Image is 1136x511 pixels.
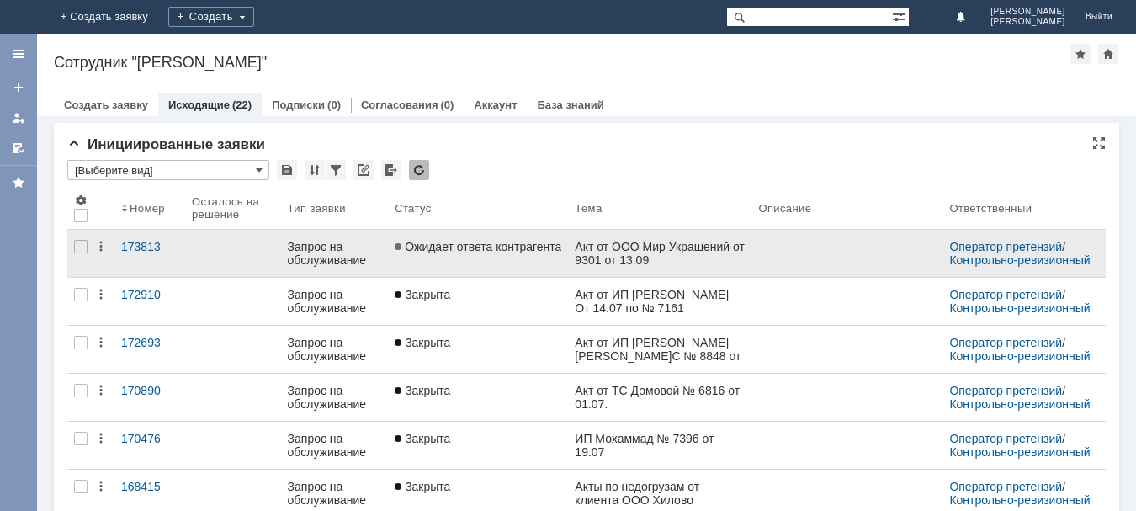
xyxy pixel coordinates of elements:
[1098,44,1118,64] div: Сделать домашней страницей
[575,384,745,411] div: Акт от ТС Домовой № 6816 от 01.07.
[121,336,178,349] div: 172693
[949,384,1062,397] a: Оператор претензий
[114,230,185,277] a: 173813
[395,432,450,445] span: Закрыта
[381,160,401,180] div: Экспорт списка
[949,480,1099,507] div: /
[288,202,346,215] div: Тип заявки
[1092,136,1106,150] div: На всю страницу
[949,202,1032,215] div: Ответственный
[74,194,88,207] span: Настройки
[121,288,178,301] div: 172910
[568,374,751,421] a: Акт от ТС Домовой № 6816 от 01.07.
[121,384,178,397] div: 170890
[395,480,450,493] span: Закрыта
[114,374,185,421] a: 170890
[5,74,32,101] a: Создать заявку
[949,336,1062,349] a: Оператор претензий
[114,422,185,469] a: 170476
[388,230,568,277] a: Ожидает ответа контрагента
[168,7,254,27] div: Создать
[281,187,389,230] th: Тип заявки
[395,384,450,397] span: Закрыта
[568,187,751,230] th: Тема
[288,384,382,411] div: Запрос на обслуживание
[94,384,108,397] div: Действия
[277,160,297,180] div: Сохранить вид
[575,240,745,267] div: Акт от ООО Мир Украшений от 9301 от 13.09
[949,349,1093,376] a: Контрольно-ревизионный отдел
[949,253,1093,280] a: Контрольно-ревизионный отдел
[168,98,230,111] a: Исходящие
[949,240,1062,253] a: Оператор претензий
[758,202,811,215] div: Описание
[121,432,178,445] div: 170476
[5,135,32,162] a: Мои согласования
[949,432,1099,459] div: /
[942,187,1106,230] th: Ответственный
[575,480,745,507] div: Акты по недогрузам от клиента ООО Хилово
[575,432,745,459] div: ИП Мохаммад № 7396 от 19.07
[441,98,454,111] div: (0)
[326,160,346,180] div: Фильтрация...
[130,202,165,215] div: Номер
[94,240,108,253] div: Действия
[272,98,325,111] a: Подписки
[288,432,382,459] div: Запрос на обслуживание
[575,336,745,363] div: Акт от ИП [PERSON_NAME] [PERSON_NAME]С № 8848 от 30.08
[388,422,568,469] a: Закрыта
[395,240,561,253] span: Ожидает ответа контрагента
[281,422,389,469] a: Запрос на обслуживание
[305,160,325,180] div: Сортировка...
[94,480,108,493] div: Действия
[568,422,751,469] a: ИП Мохаммад № 7396 от 19.07
[192,195,261,221] div: Осталось на решение
[288,480,382,507] div: Запрос на обслуживание
[409,160,429,180] div: Обновлять список
[54,54,1070,71] div: Сотрудник "[PERSON_NAME]"
[388,278,568,325] a: Закрыта
[121,480,178,493] div: 168415
[67,136,265,152] span: Инициированные заявки
[395,336,450,349] span: Закрыта
[568,278,751,325] a: Акт от ИП [PERSON_NAME] От 14.07 по № 7161
[949,240,1099,267] div: /
[64,98,148,111] a: Создать заявку
[353,160,374,180] div: Скопировать ссылку на список
[949,288,1062,301] a: Оператор претензий
[288,336,382,363] div: Запрос на обслуживание
[949,445,1093,472] a: Контрольно-ревизионный отдел
[5,104,32,131] a: Мои заявки
[281,374,389,421] a: Запрос на обслуживание
[395,288,450,301] span: Закрыта
[990,7,1065,17] span: [PERSON_NAME]
[327,98,341,111] div: (0)
[121,240,178,253] div: 173813
[990,17,1065,27] span: [PERSON_NAME]
[388,187,568,230] th: Статус
[949,384,1099,411] div: /
[575,288,745,315] div: Акт от ИП [PERSON_NAME] От 14.07 по № 7161
[281,278,389,325] a: Запрос на обслуживание
[568,326,751,373] a: Акт от ИП [PERSON_NAME] [PERSON_NAME]С № 8848 от 30.08
[288,288,382,315] div: Запрос на обслуживание
[281,326,389,373] a: Запрос на обслуживание
[114,278,185,325] a: 172910
[185,187,281,230] th: Осталось на решение
[892,8,909,24] span: Расширенный поиск
[949,288,1099,315] div: /
[395,202,431,215] div: Статус
[281,230,389,277] a: Запрос на обслуживание
[114,326,185,373] a: 172693
[575,202,602,215] div: Тема
[361,98,438,111] a: Согласования
[288,240,382,267] div: Запрос на обслуживание
[232,98,252,111] div: (22)
[94,336,108,349] div: Действия
[949,301,1093,328] a: Контрольно-ревизионный отдел
[1070,44,1091,64] div: Добавить в избранное
[94,432,108,445] div: Действия
[949,336,1099,363] div: /
[114,187,185,230] th: Номер
[388,326,568,373] a: Закрыта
